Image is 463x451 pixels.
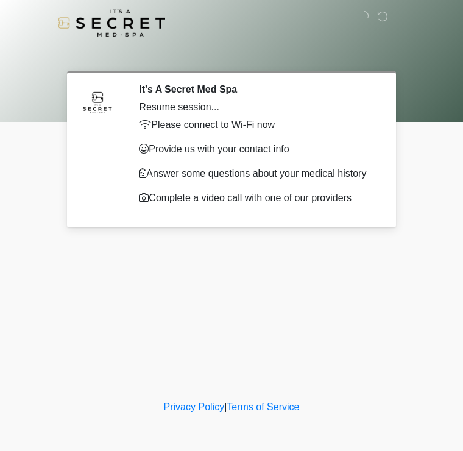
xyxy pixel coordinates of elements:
div: Resume session... [139,100,375,115]
a: Terms of Service [227,402,299,412]
a: | [224,402,227,412]
img: Agent Avatar [79,83,116,120]
h2: It's A Secret Med Spa [139,83,375,95]
p: Provide us with your contact info [139,142,375,157]
p: Complete a video call with one of our providers [139,191,375,205]
p: Please connect to Wi-Fi now [139,118,375,132]
h1: ‎ ‎ [61,44,402,66]
a: Privacy Policy [164,402,225,412]
p: Answer some questions about your medical history [139,166,375,181]
img: It's A Secret Med Spa Logo [58,9,165,37]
